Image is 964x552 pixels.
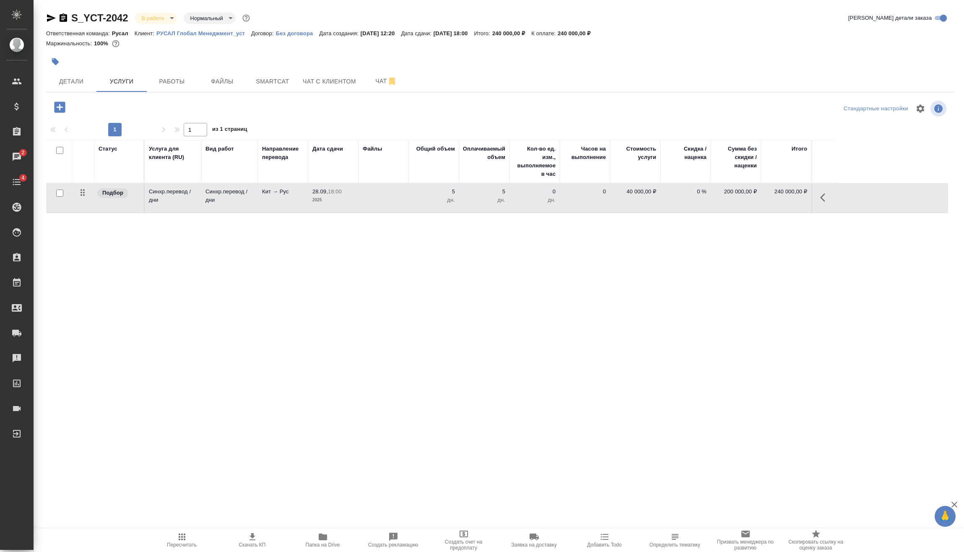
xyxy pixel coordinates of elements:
p: 240 000,00 ₽ [492,30,531,36]
span: 4 [16,174,29,182]
p: 200 000,00 ₽ [715,187,757,196]
button: Скопировать ссылку [58,13,68,23]
button: Добавить Todo [569,529,640,552]
p: Маржинальность: [46,40,94,47]
span: Добавить Todo [587,542,621,548]
span: Скачать КП [239,542,266,548]
p: 240 000,00 ₽ [558,30,597,36]
div: Часов на выполнение [564,145,606,161]
p: Подбор [102,189,123,197]
a: РУСАЛ Глобал Менеджмент_уст [156,29,251,36]
button: Скачать КП [217,529,288,552]
span: Чат [366,76,406,86]
span: Работы [152,76,192,87]
a: 2 [2,146,31,167]
span: Пересчитать [167,542,197,548]
span: из 1 страниц [212,124,247,136]
a: Без договора [276,29,320,36]
p: РУСАЛ Глобал Менеджмент_уст [156,30,251,36]
button: Пересчитать [147,529,217,552]
svg: Отписаться [387,76,397,86]
div: Услуга для клиента (RU) [149,145,197,161]
p: 5 [463,187,505,196]
span: Призвать менеджера по развитию [715,539,776,551]
button: 🙏 [935,506,956,527]
button: Доп статусы указывают на важность/срочность заказа [241,13,252,23]
p: Ответственная команда: [46,30,112,36]
button: Скопировать ссылку для ЯМессенджера [46,13,56,23]
p: Дата создания: [319,30,360,36]
button: Нормальный [188,15,226,22]
div: В работе [184,13,236,24]
p: 18:00 [328,188,342,195]
p: Без договора [276,30,320,36]
span: Заявка на доставку [511,542,556,548]
p: дн. [463,196,505,204]
span: 🙏 [938,508,952,525]
button: Создать счет на предоплату [429,529,499,552]
button: Добавить услугу [48,99,71,116]
span: Создать рекламацию [368,542,418,548]
div: Итого [792,145,807,153]
div: Вид работ [205,145,234,153]
p: Русал [112,30,135,36]
p: Синхр.перевод /дни [205,187,254,204]
p: Синхр.перевод /дни [149,187,197,204]
p: [DATE] 12:20 [361,30,401,36]
p: 240 000,00 ₽ [765,187,807,196]
div: Файлы [363,145,382,153]
button: Определить тематику [640,529,710,552]
p: 5 [413,187,455,196]
p: Итого: [474,30,492,36]
p: Договор: [251,30,276,36]
button: Создать рекламацию [358,529,429,552]
button: 0.00 RUB; [110,38,121,49]
p: 40 000,00 ₽ [614,187,656,196]
div: Кол-во ед. изм., выполняемое в час [514,145,556,178]
span: Создать счет на предоплату [434,539,494,551]
p: [DATE] 18:00 [434,30,474,36]
a: S_YCT-2042 [71,12,128,23]
div: Направление перевода [262,145,304,161]
p: Клиент: [135,30,156,36]
p: 2025 [312,196,354,204]
p: К оплате: [531,30,558,36]
span: [PERSON_NAME] детали заказа [848,14,932,22]
div: Статус [99,145,117,153]
span: Smartcat [252,76,293,87]
a: 4 [2,172,31,193]
button: Папка на Drive [288,529,358,552]
span: Детали [51,76,91,87]
button: Скопировать ссылку на оценку заказа [781,529,851,552]
button: Призвать менеджера по развитию [710,529,781,552]
span: Файлы [202,76,242,87]
span: Папка на Drive [306,542,340,548]
p: 0 [514,187,556,196]
span: Определить тематику [650,542,700,548]
span: Скопировать ссылку на оценку заказа [786,539,846,551]
div: split button [842,102,910,115]
button: Показать кнопки [815,187,835,208]
p: Дата сдачи: [401,30,433,36]
p: 0 % [665,187,707,196]
p: дн. [514,196,556,204]
span: 2 [16,148,29,157]
p: Кит → Рус [262,187,304,196]
button: Добавить тэг [46,52,65,71]
span: Чат с клиентом [303,76,356,87]
p: дн. [413,196,455,204]
span: Услуги [101,76,142,87]
div: Скидка / наценка [665,145,707,161]
div: Оплачиваемый объем [463,145,505,161]
span: Посмотреть информацию [930,101,948,117]
div: Стоимость услуги [614,145,656,161]
td: 0 [560,183,610,213]
button: Заявка на доставку [499,529,569,552]
p: 100% [94,40,110,47]
div: Сумма без скидки / наценки [715,145,757,170]
button: В работе [139,15,166,22]
p: 28.09, [312,188,328,195]
div: В работе [135,13,177,24]
div: Общий объем [416,145,455,153]
div: Дата сдачи [312,145,343,153]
